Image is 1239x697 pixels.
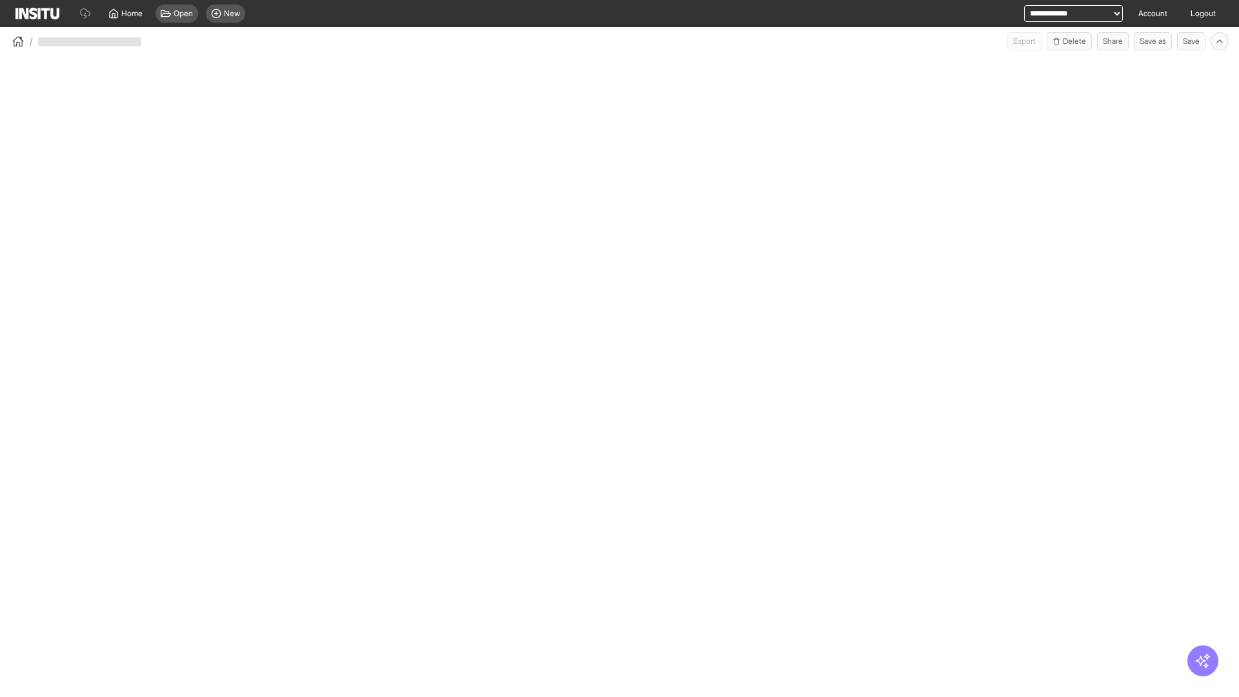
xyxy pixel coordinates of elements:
[1134,32,1172,50] button: Save as
[15,8,59,19] img: Logo
[1047,32,1092,50] button: Delete
[1007,32,1042,50] span: Can currently only export from Insights reports.
[1007,32,1042,50] button: Export
[121,8,143,19] span: Home
[10,34,33,49] button: /
[224,8,240,19] span: New
[1177,32,1205,50] button: Save
[1097,32,1129,50] button: Share
[174,8,193,19] span: Open
[30,35,33,48] span: /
